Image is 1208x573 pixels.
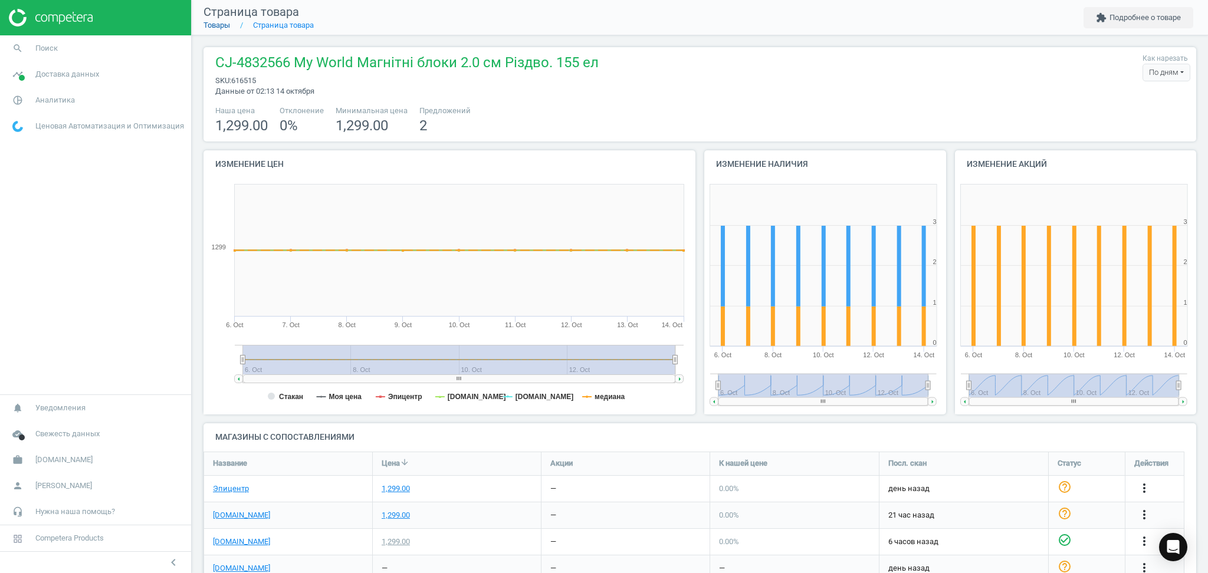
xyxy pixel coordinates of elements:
[764,351,782,358] tspan: 8. Oct
[6,475,29,497] i: person
[203,150,695,178] h4: Изменение цен
[888,458,927,469] span: Посл. скан
[282,321,299,328] tspan: 7. Oct
[35,480,92,491] span: [PERSON_NAME]
[6,423,29,445] i: cloud_done
[400,457,409,467] i: arrow_downward
[35,455,93,465] span: [DOMAIN_NAME]
[1143,64,1190,81] div: По дням
[595,393,625,401] tspan: медиана
[719,511,739,519] span: 0.00 %
[617,321,638,328] tspan: 13. Oct
[212,243,226,251] text: 1299
[933,258,937,265] text: 2
[382,483,410,494] div: 1,299.00
[550,536,556,547] div: —
[714,351,731,358] tspan: 6. Oct
[964,351,981,358] tspan: 6. Oct
[516,393,574,401] tspan: [DOMAIN_NAME]
[215,53,599,75] span: CJ-4832566 My World Магнітні блоки 2.0 см Різдво. 155 ел
[35,533,104,544] span: Competera Products
[1137,534,1151,548] i: more_vert
[888,510,1039,521] span: 21 час назад
[1183,299,1187,306] text: 1
[213,510,270,521] a: [DOMAIN_NAME]
[203,5,299,19] span: Страница товара
[449,321,470,328] tspan: 10. Oct
[550,458,573,469] span: Акции
[6,37,29,60] i: search
[933,339,937,346] text: 0
[382,536,410,547] div: 1,299.00
[35,429,100,439] span: Свежесть данных
[280,117,298,134] span: 0 %
[1183,339,1187,346] text: 0
[719,537,739,546] span: 0.00 %
[203,21,230,29] a: Товары
[336,106,408,116] span: Минимальная цена
[388,393,422,401] tspan: Эпицентр
[419,106,471,116] span: Предложений
[1143,54,1188,64] label: Как нарезать
[933,299,937,306] text: 1
[864,351,884,358] tspan: 12. Oct
[6,500,29,523] i: headset_mic
[955,150,1197,178] h4: Изменение акций
[6,449,29,471] i: work
[1134,458,1168,469] span: Действия
[1058,458,1081,469] span: Статус
[35,95,75,106] span: Аналитика
[561,321,582,328] tspan: 12. Oct
[35,121,184,131] span: Ценовая Автоматизация и Оптимизация
[1058,480,1072,494] i: help_outline
[35,506,115,517] span: Нужна наша помощь?
[329,393,362,401] tspan: Моя цена
[6,63,29,85] i: timeline
[888,483,1039,494] span: день назад
[933,218,937,225] text: 3
[336,117,388,134] span: 1,299.00
[419,117,427,134] span: 2
[12,121,23,132] img: wGWNvw8QSZomAAAAABJRU5ErkJggg==
[1183,218,1187,225] text: 3
[203,423,1196,451] h4: Магазины с сопоставлениями
[280,106,324,116] span: Отклонение
[719,484,739,493] span: 0.00 %
[888,536,1039,547] span: 6 часов назад
[719,458,767,469] span: К нашей цене
[279,393,303,401] tspan: Стакан
[6,89,29,111] i: pie_chart_outlined
[215,87,314,95] span: Данные от 02:13 14 октября
[1058,506,1072,521] i: help_outline
[1114,351,1134,358] tspan: 12. Oct
[1164,351,1184,358] tspan: 14. Oct
[159,555,188,570] button: chevron_left
[1137,481,1151,495] i: more_vert
[215,76,231,85] span: sku :
[1058,533,1072,547] i: check_circle_outline
[505,321,526,328] tspan: 11. Oct
[215,117,268,134] span: 1,299.00
[1137,534,1151,549] button: more_vert
[35,69,99,80] span: Доставка данных
[213,483,249,494] a: Эпицентр
[253,21,314,29] a: Страница товара
[1137,508,1151,522] i: more_vert
[914,351,934,358] tspan: 14. Oct
[382,458,400,469] span: Цена
[1137,481,1151,496] button: more_vert
[662,321,682,328] tspan: 14. Oct
[1063,351,1084,358] tspan: 10. Oct
[813,351,833,358] tspan: 10. Oct
[550,483,556,494] div: —
[226,321,243,328] tspan: 6. Oct
[382,510,410,521] div: 1,299.00
[704,150,946,178] h4: Изменение наличия
[1183,258,1187,265] text: 2
[213,536,270,547] a: [DOMAIN_NAME]
[35,43,58,54] span: Поиск
[1096,12,1107,23] i: extension
[448,393,506,401] tspan: [DOMAIN_NAME]
[1015,351,1032,358] tspan: 8. Oct
[6,397,29,419] i: notifications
